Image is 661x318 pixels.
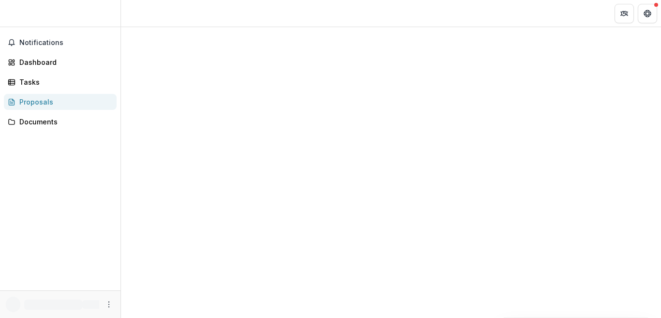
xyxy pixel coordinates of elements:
[4,35,117,50] button: Notifications
[4,94,117,110] a: Proposals
[19,57,109,67] div: Dashboard
[19,77,109,87] div: Tasks
[4,114,117,130] a: Documents
[638,4,657,23] button: Get Help
[615,4,634,23] button: Partners
[19,97,109,107] div: Proposals
[103,299,115,310] button: More
[4,54,117,70] a: Dashboard
[4,74,117,90] a: Tasks
[19,117,109,127] div: Documents
[19,39,113,47] span: Notifications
